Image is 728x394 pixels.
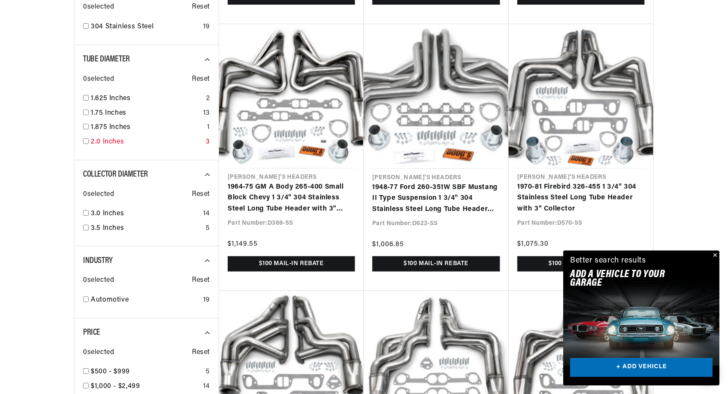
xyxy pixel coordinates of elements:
[192,347,210,358] span: Reset
[91,108,200,119] a: 1.75 Inches
[83,275,114,286] span: 0 selected
[91,137,202,148] a: 2.0 Inches
[203,108,210,119] div: 13
[372,182,500,215] a: 1948-77 Ford 260-351W SBF Mustang II Type Suspension 1 3/4" 304 Stainless Steel Long Tube Header ...
[192,275,210,286] span: Reset
[91,122,204,133] a: 1.875 Inches
[91,208,200,220] a: 3.0 Inches
[203,295,210,306] div: 19
[192,74,210,85] span: Reset
[83,257,113,265] span: Industry
[203,381,210,392] div: 14
[206,137,210,148] div: 3
[203,208,210,220] div: 14
[83,55,130,64] span: Tube Diameter
[91,383,140,390] span: $1,000 - $2,499
[203,21,210,33] div: 19
[228,182,355,215] a: 1964-75 GM A Body 265-400 Small Block Chevy 1 3/4" 304 Stainless Steel Long Tube Header with 3" C...
[91,223,202,234] a: 3.5 Inches
[206,367,210,378] div: 5
[570,255,646,267] div: Better search results
[570,358,713,377] a: + ADD VEHICLE
[517,182,645,215] a: 1970-81 Firebird 326-455 1 3/4" 304 Stainless Steel Long Tube Header with 3" Collector
[83,74,114,85] span: 0 selected
[91,368,130,375] span: $500 - $999
[91,21,200,33] a: 304 Stainless Steel
[570,270,691,288] h2: Add A VEHICLE to your garage
[83,2,114,13] span: 0 selected
[206,93,210,104] div: 2
[91,93,203,104] a: 1.625 Inches
[192,2,210,13] span: Reset
[83,328,100,337] span: Price
[83,170,148,179] span: Collector Diameter
[709,250,719,261] button: Close
[206,223,210,234] div: 5
[83,189,114,200] span: 0 selected
[207,122,210,133] div: 1
[83,347,114,358] span: 0 selected
[192,189,210,200] span: Reset
[91,295,200,306] a: Automotive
